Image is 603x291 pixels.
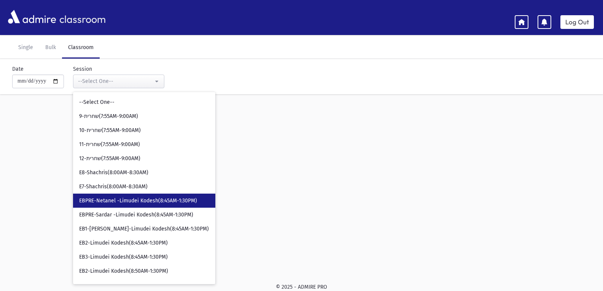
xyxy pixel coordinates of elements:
[12,37,39,59] a: Single
[560,15,594,29] a: Log Out
[79,253,168,261] span: EB3-Limudei Kodesh(8:45AM-1:30PM)
[73,75,164,88] button: --Select One--
[79,141,140,148] span: 11-שחרית(7:55AM-9:00AM)
[62,37,100,59] a: Classroom
[79,267,168,275] span: EB2-Limudei Kodesh(8:50AM-1:30PM)
[79,127,141,134] span: 10-שחרית(7:55AM-9:00AM)
[73,65,92,73] label: Session
[79,155,140,162] span: 12-שחרית(7:55AM-9:00AM)
[79,169,148,177] span: E8-Shachris(8:00AM-8:30AM)
[39,37,62,59] a: Bulk
[79,113,138,120] span: 9-שחרית(7:55AM-9:00AM)
[6,8,58,25] img: AdmirePro
[58,7,106,27] span: classroom
[79,99,115,106] span: --Select One--
[79,183,148,191] span: E7-Shachris(8:00AM-8:30AM)
[12,283,591,291] div: © 2025 - ADMIRE PRO
[79,225,209,233] span: EB1-[PERSON_NAME]-Limudei Kodesh(8:45AM-1:30PM)
[78,77,153,85] div: --Select One--
[79,239,168,247] span: EB2-Limudei Kodesh(8:45AM-1:30PM)
[79,211,193,219] span: EBPRE-Sardar -Limudei Kodesh(8:45AM-1:30PM)
[12,65,24,73] label: Date
[79,197,197,205] span: EBPRE-Netanel -Limudei Kodesh(8:45AM-1:30PM)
